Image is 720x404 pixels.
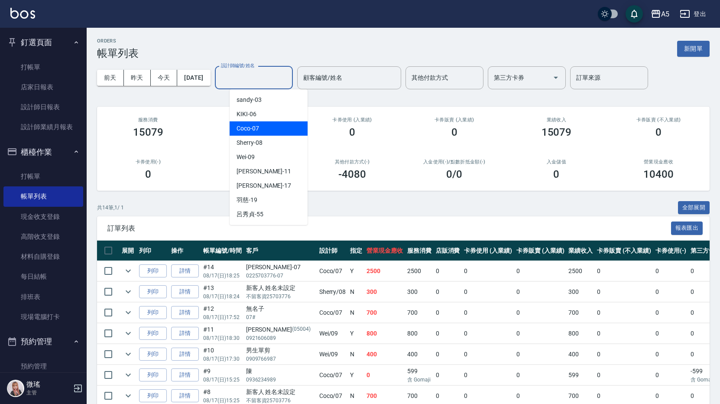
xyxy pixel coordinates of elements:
a: 店家日報表 [3,77,83,97]
button: 昨天 [124,70,151,86]
th: 業績收入 [566,241,595,261]
p: 主管 [26,389,71,397]
td: 0 [514,344,567,365]
button: 列印 [139,285,167,299]
td: 0 [653,323,689,344]
button: expand row [122,348,135,361]
p: 含 Gomaji [407,376,431,384]
h2: 卡券販賣 (不入業績) [618,117,699,123]
td: 2500 [566,261,595,281]
td: 400 [405,344,434,365]
a: 新開單 [677,44,710,52]
td: N [348,303,364,323]
button: A5 [647,5,673,23]
span: 羽慈 -19 [237,195,257,205]
th: 客戶 [244,241,317,261]
p: 不留客資25703776 [246,293,315,300]
td: 0 [434,344,462,365]
td: 599 [405,365,434,385]
div: 新客人 姓名未設定 [246,388,315,397]
h3: -4080 [338,168,366,180]
span: 訂單列表 [107,224,671,233]
td: 0 [595,261,653,281]
p: 共 14 筆, 1 / 1 [97,204,124,212]
td: 0 [514,323,567,344]
button: 新開單 [677,41,710,57]
td: 0 [595,323,653,344]
h5: 微瑤 [26,380,71,389]
h3: 帳單列表 [97,47,139,59]
span: 呂秀貞 -55 [237,210,263,219]
a: 報表匯出 [671,224,703,232]
a: 帳單列表 [3,186,83,206]
div: [PERSON_NAME]-07 [246,263,315,272]
th: 卡券販賣 (不入業績) [595,241,653,261]
th: 展開 [120,241,137,261]
p: 07# [246,313,315,321]
button: 今天 [151,70,178,86]
td: Coco /07 [317,303,348,323]
div: 陳 [246,367,315,376]
a: 預約管理 [3,356,83,376]
button: expand row [122,368,135,381]
td: #11 [201,323,244,344]
td: 300 [364,282,405,302]
td: 0 [514,282,567,302]
a: 現金收支登錄 [3,207,83,227]
td: 700 [364,303,405,323]
td: #9 [201,365,244,385]
td: 0 [653,282,689,302]
td: 2500 [405,261,434,281]
td: 0 [434,282,462,302]
td: 800 [364,323,405,344]
button: 列印 [139,348,167,361]
h3: 0 /0 [446,168,462,180]
td: Y [348,365,364,385]
td: 0 [595,344,653,365]
button: 列印 [139,306,167,319]
th: 帳單編號/時間 [201,241,244,261]
td: Wei /09 [317,323,348,344]
td: 2500 [364,261,405,281]
button: expand row [122,306,135,319]
th: 營業現金應收 [364,241,405,261]
button: 列印 [139,264,167,278]
button: expand row [122,285,135,298]
button: 列印 [139,389,167,403]
h2: 卡券使用 (入業績) [311,117,393,123]
td: 0 [653,261,689,281]
img: Person [7,380,24,397]
span: Wei -09 [237,153,255,162]
td: 0 [434,303,462,323]
div: A5 [661,9,669,20]
td: 300 [405,282,434,302]
a: 詳情 [171,389,199,403]
button: 登出 [676,6,710,22]
span: Coco -07 [237,124,259,133]
button: 釘選頁面 [3,31,83,54]
a: 詳情 [171,285,199,299]
p: 0936234989 [246,376,315,384]
div: 無名子 [246,304,315,313]
a: 詳情 [171,368,199,382]
button: 櫃檯作業 [3,141,83,163]
td: 800 [566,323,595,344]
button: save [626,5,643,23]
h2: 營業現金應收 [618,159,699,165]
button: 全部展開 [678,201,710,215]
th: 服務消費 [405,241,434,261]
p: 08/17 (日) 18:25 [203,272,242,280]
button: 列印 [139,327,167,340]
td: 0 [514,303,567,323]
td: 300 [566,282,595,302]
a: 詳情 [171,306,199,319]
button: 前天 [97,70,124,86]
th: 卡券使用(-) [653,241,689,261]
a: 詳情 [171,327,199,340]
h2: 入金使用(-) /點數折抵金額(-) [414,159,495,165]
span: KIKI -06 [237,110,256,119]
h3: 10400 [643,168,674,180]
h3: 0 [451,126,457,138]
div: 新客人 姓名未設定 [246,283,315,293]
td: 400 [566,344,595,365]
